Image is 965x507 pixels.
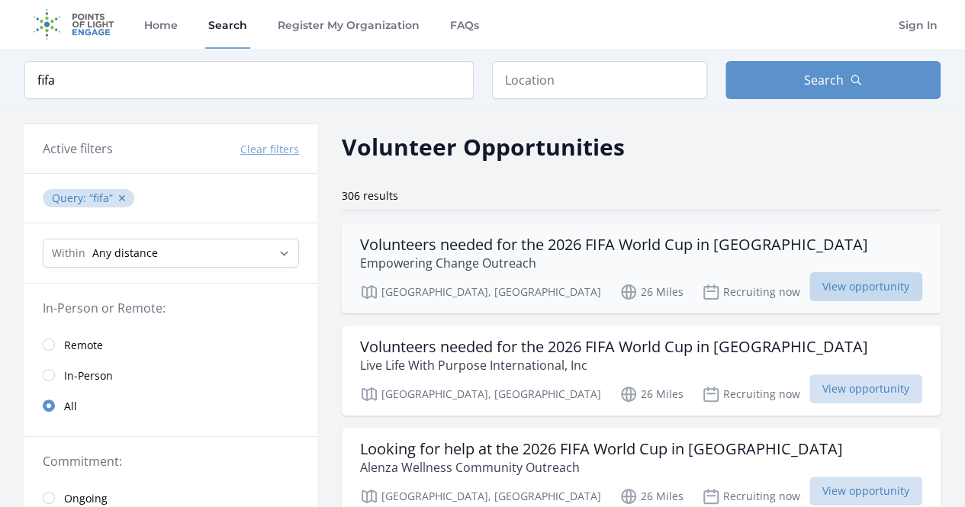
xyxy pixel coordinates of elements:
[619,283,684,301] p: 26 Miles
[360,487,601,505] p: [GEOGRAPHIC_DATA], [GEOGRAPHIC_DATA]
[360,458,843,477] p: Alenza Wellness Community Outreach
[89,191,113,205] q: fifa
[64,368,113,383] span: In-Person
[342,326,941,416] a: Volunteers needed for the 2026 FIFA World Cup in [GEOGRAPHIC_DATA] Live Life With Purpose Interna...
[360,440,843,458] h3: Looking for help at the 2026 FIFA World Cup in [GEOGRAPHIC_DATA]
[43,140,113,158] h3: Active filters
[360,283,601,301] p: [GEOGRAPHIC_DATA], [GEOGRAPHIC_DATA]
[804,71,844,89] span: Search
[492,61,707,99] input: Location
[360,356,868,374] p: Live Life With Purpose International, Inc
[619,487,684,505] p: 26 Miles
[360,254,868,272] p: Empowering Change Outreach
[64,338,103,353] span: Remote
[24,360,317,390] a: In-Person
[117,191,127,206] button: ✕
[64,491,108,506] span: Ongoing
[24,61,474,99] input: Keyword
[809,477,922,505] span: View opportunity
[360,236,868,254] h3: Volunteers needed for the 2026 FIFA World Cup in [GEOGRAPHIC_DATA]
[43,452,299,470] legend: Commitment:
[725,61,941,99] button: Search
[52,191,89,205] span: Query :
[809,272,922,301] span: View opportunity
[240,142,299,157] button: Clear filters
[360,338,868,356] h3: Volunteers needed for the 2026 FIFA World Cup in [GEOGRAPHIC_DATA]
[619,385,684,403] p: 26 Miles
[809,374,922,403] span: View opportunity
[24,329,317,360] a: Remote
[64,399,77,414] span: All
[702,487,800,505] p: Recruiting now
[702,385,800,403] p: Recruiting now
[342,223,941,313] a: Volunteers needed for the 2026 FIFA World Cup in [GEOGRAPHIC_DATA] Empowering Change Outreach [GE...
[43,239,299,268] select: Search Radius
[342,188,398,203] span: 306 results
[360,385,601,403] p: [GEOGRAPHIC_DATA], [GEOGRAPHIC_DATA]
[342,130,625,164] h2: Volunteer Opportunities
[43,299,299,317] legend: In-Person or Remote:
[24,390,317,421] a: All
[702,283,800,301] p: Recruiting now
